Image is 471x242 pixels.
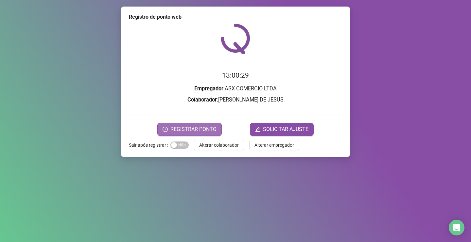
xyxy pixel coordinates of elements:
[163,127,168,132] span: clock-circle
[129,13,342,21] div: Registro de ponto web
[129,96,342,104] h3: : [PERSON_NAME] DE JESUS
[249,140,299,150] button: Alterar empregador
[250,123,314,136] button: editSOLICITAR AJUSTE
[170,125,217,133] span: REGISTRAR PONTO
[263,125,308,133] span: SOLICITAR AJUSTE
[129,140,170,150] label: Sair após registrar
[449,220,464,235] div: Open Intercom Messenger
[157,123,222,136] button: REGISTRAR PONTO
[187,97,217,103] strong: Colaborador
[255,127,260,132] span: edit
[194,85,223,92] strong: Empregador
[199,141,239,149] span: Alterar colaborador
[222,71,249,79] time: 13:00:29
[194,140,244,150] button: Alterar colaborador
[221,24,250,54] img: QRPoint
[254,141,294,149] span: Alterar empregador
[129,84,342,93] h3: : ASX COMERCIO LTDA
